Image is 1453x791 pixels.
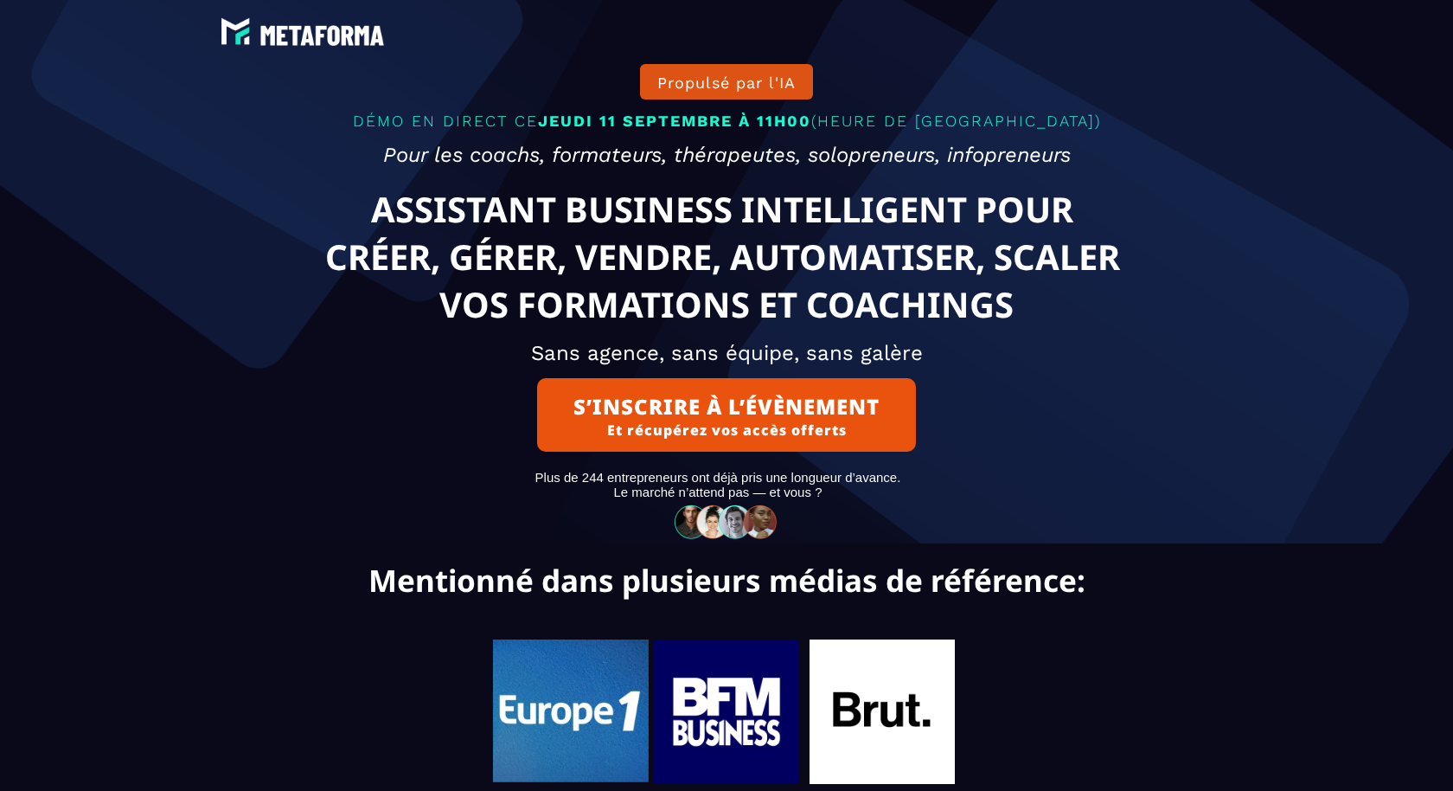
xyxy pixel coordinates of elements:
[186,107,1267,134] p: DÉMO EN DIRECT CE (HEURE DE [GEOGRAPHIC_DATA])
[537,378,916,452] button: S’INSCRIRE À L’ÉVÈNEMENTEt récupérez vos accès offerts
[186,332,1267,374] h2: Sans agence, sans équipe, sans galère
[186,134,1267,176] h2: Pour les coachs, formateurs, thérapeutes, solopreneurs, infopreneurs
[669,504,784,539] img: 32586e8465b4242308ef789b458fc82f_community-people.png
[538,112,811,130] span: JEUDI 11 SEPTEMBRE À 11H00
[640,64,813,100] button: Propulsé par l'IA
[13,560,1440,605] text: Mentionné dans plusieurs médias de référence:
[267,181,1187,332] text: ASSISTANT BUSINESS INTELLIGENT POUR CRÉER, GÉRER, VENDRE, AUTOMATISER, SCALER VOS FORMATIONS ET C...
[810,640,954,784] img: 704b97603b3d89ec847c04719d9c8fae_221.jpg
[654,640,798,784] img: b7f71f5504ea002da3ba733e1ad0b0f6_119.jpg
[169,466,1267,504] text: Plus de 244 entrepreneurs ont déjà pris une longueur d’avance. Le marché n’attend pas — et vous ?
[493,640,649,783] img: 0554b7621dbcc23f00e47a6d4a67910b_Capture_d%E2%80%99e%CC%81cran_2025-06-07_a%CC%80_08.10.48.png
[216,13,389,51] img: e6894688e7183536f91f6cf1769eef69_LOGO_BLANC.png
